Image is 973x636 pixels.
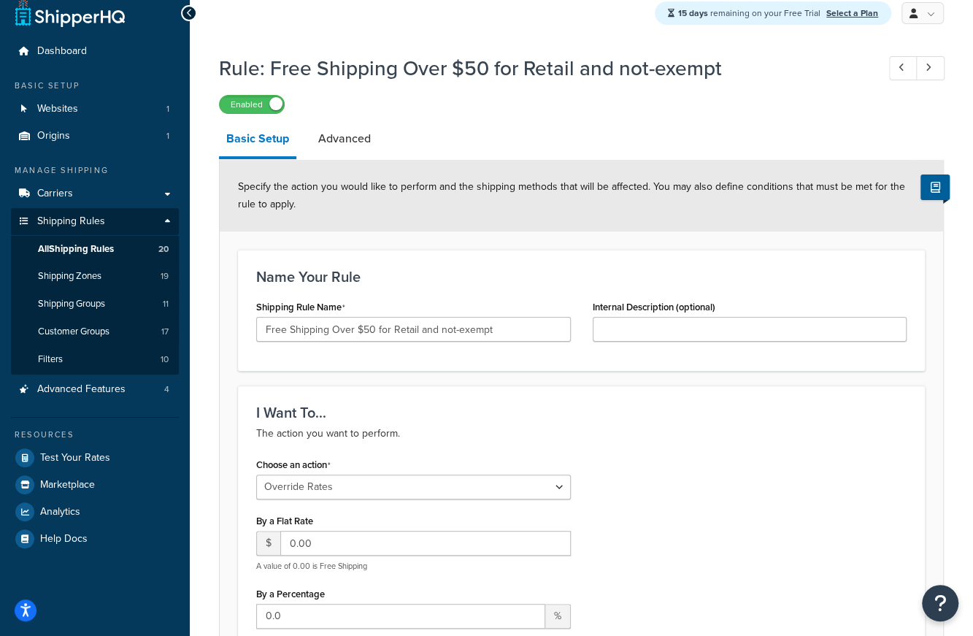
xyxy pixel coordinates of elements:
span: Dashboard [37,45,87,58]
span: Marketplace [40,479,95,491]
span: 4 [164,383,169,396]
h3: I Want To... [256,405,907,421]
span: Shipping Rules [37,215,105,228]
a: AllShipping Rules20 [11,236,179,263]
a: Websites1 [11,96,179,123]
label: By a Flat Rate [256,516,313,526]
button: Open Resource Center [922,585,958,621]
span: Customer Groups [38,326,109,338]
span: remaining on your Free Trial [678,7,823,20]
a: Carriers [11,180,179,207]
a: Previous Record [889,56,918,80]
span: Origins [37,130,70,142]
li: Advanced Features [11,376,179,403]
span: Filters [38,353,63,366]
div: Manage Shipping [11,164,179,177]
label: Enabled [220,96,284,113]
a: Customer Groups17 [11,318,179,345]
li: Customer Groups [11,318,179,345]
div: Resources [11,429,179,441]
span: Test Your Rates [40,452,110,464]
li: Origins [11,123,179,150]
a: Origins1 [11,123,179,150]
span: Advanced Features [37,383,126,396]
a: Test Your Rates [11,445,179,471]
a: Marketplace [11,472,179,498]
span: Shipping Groups [38,298,105,310]
a: Advanced Features4 [11,376,179,403]
h3: Name Your Rule [256,269,907,285]
h1: Rule: Free Shipping Over $50 for Retail and not-exempt [219,54,862,83]
span: 20 [158,243,169,256]
span: Shipping Zones [38,270,101,283]
a: Analytics [11,499,179,525]
span: All Shipping Rules [38,243,114,256]
a: Shipping Groups11 [11,291,179,318]
li: Shipping Rules [11,208,179,375]
strong: 15 days [678,7,708,20]
span: Help Docs [40,533,88,545]
span: % [545,604,571,629]
li: Filters [11,346,179,373]
li: Shipping Zones [11,263,179,290]
span: Carriers [37,188,73,200]
label: Shipping Rule Name [256,302,345,313]
span: 19 [161,270,169,283]
label: By a Percentage [256,589,325,599]
span: 17 [161,326,169,338]
label: Choose an action [256,459,331,471]
a: Advanced [311,121,378,156]
span: Analytics [40,506,80,518]
a: Basic Setup [219,121,296,159]
a: Next Record [916,56,945,80]
a: Help Docs [11,526,179,552]
label: Internal Description (optional) [593,302,715,313]
span: Specify the action you would like to perform and the shipping methods that will be affected. You ... [238,179,905,212]
span: $ [256,531,280,556]
div: Basic Setup [11,80,179,92]
a: Shipping Zones19 [11,263,179,290]
a: Select a Plan [826,7,878,20]
li: Shipping Groups [11,291,179,318]
p: A value of 0.00 is Free Shipping [256,561,571,572]
a: Shipping Rules [11,208,179,235]
p: The action you want to perform. [256,425,907,442]
span: 1 [166,130,169,142]
span: 10 [161,353,169,366]
span: Websites [37,103,78,115]
button: Show Help Docs [920,175,950,200]
span: 11 [163,298,169,310]
li: Websites [11,96,179,123]
a: Dashboard [11,38,179,65]
a: Filters10 [11,346,179,373]
span: 1 [166,103,169,115]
